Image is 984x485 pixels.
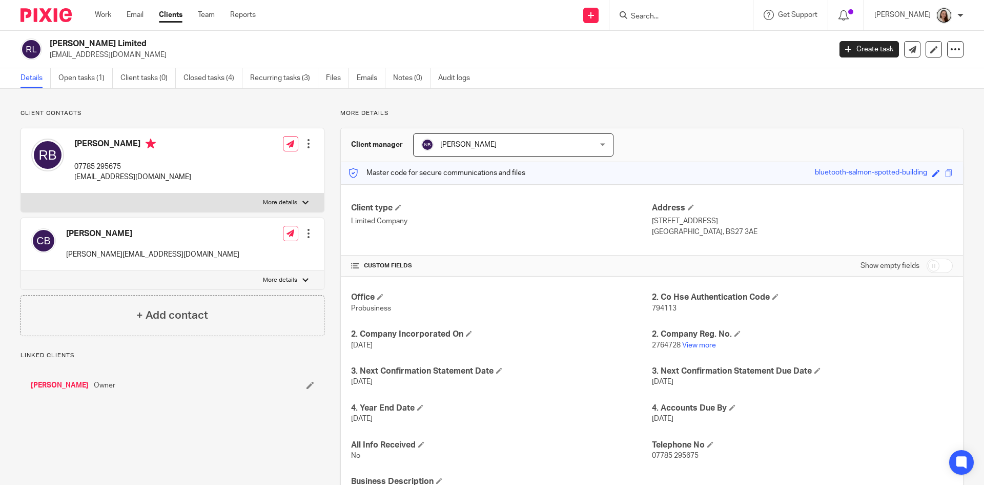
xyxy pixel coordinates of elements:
h2: [PERSON_NAME] Limited [50,38,669,49]
a: Open tasks (1) [58,68,113,88]
span: [PERSON_NAME] [440,141,497,148]
a: Files [326,68,349,88]
img: svg%3E [20,38,42,60]
span: [DATE] [351,378,373,385]
span: No [351,452,360,459]
h4: 2. Company Reg. No. [652,329,953,340]
span: Owner [94,380,115,391]
div: bluetooth-salmon-spotted-building [815,167,927,179]
img: Pixie [20,8,72,22]
a: Emails [357,68,385,88]
span: [DATE] [652,378,673,385]
span: 2764728 [652,342,681,349]
span: [DATE] [351,342,373,349]
a: Closed tasks (4) [183,68,242,88]
p: [EMAIL_ADDRESS][DOMAIN_NAME] [50,50,824,60]
a: Details [20,68,51,88]
a: Notes (0) [393,68,430,88]
p: Limited Company [351,216,652,226]
a: Work [95,10,111,20]
h4: 3. Next Confirmation Statement Date [351,366,652,377]
span: [DATE] [652,415,673,422]
h4: Address [652,203,953,214]
input: Search [630,12,722,22]
h4: 3. Next Confirmation Statement Due Date [652,366,953,377]
a: Clients [159,10,182,20]
img: svg%3E [421,139,434,151]
img: svg%3E [31,139,64,171]
img: svg%3E [31,228,56,253]
h4: All Info Received [351,440,652,451]
h4: Client type [351,203,652,214]
h4: CUSTOM FIELDS [351,262,652,270]
h3: Client manager [351,140,403,150]
h4: [PERSON_NAME] [74,139,191,151]
p: More details [340,109,963,118]
span: 794113 [652,305,676,312]
a: View more [682,342,716,349]
span: 07785 295675 [652,452,699,459]
label: Show empty fields [860,261,919,271]
i: Primary [146,139,156,149]
h4: 4. Year End Date [351,403,652,414]
p: 07785 295675 [74,162,191,172]
h4: Office [351,292,652,303]
a: Reports [230,10,256,20]
h4: [PERSON_NAME] [66,228,239,239]
p: More details [263,276,297,284]
a: Email [127,10,143,20]
p: [PERSON_NAME][EMAIL_ADDRESS][DOMAIN_NAME] [66,249,239,260]
h4: 2. Co Hse Authentication Code [652,292,953,303]
span: Probusiness [351,305,391,312]
p: Master code for secure communications and files [348,168,525,178]
a: Create task [839,41,899,57]
h4: + Add contact [136,307,208,323]
a: Client tasks (0) [120,68,176,88]
a: Recurring tasks (3) [250,68,318,88]
p: [EMAIL_ADDRESS][DOMAIN_NAME] [74,172,191,182]
p: [PERSON_NAME] [874,10,931,20]
p: Linked clients [20,352,324,360]
a: [PERSON_NAME] [31,380,89,391]
img: Profile.png [936,7,952,24]
h4: 4. Accounts Due By [652,403,953,414]
h4: 2. Company Incorporated On [351,329,652,340]
p: [GEOGRAPHIC_DATA], BS27 3AE [652,227,953,237]
a: Audit logs [438,68,478,88]
p: [STREET_ADDRESS] [652,216,953,226]
span: Get Support [778,11,817,18]
p: More details [263,199,297,207]
p: Client contacts [20,109,324,118]
span: [DATE] [351,415,373,422]
a: Team [198,10,215,20]
h4: Telephone No [652,440,953,451]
